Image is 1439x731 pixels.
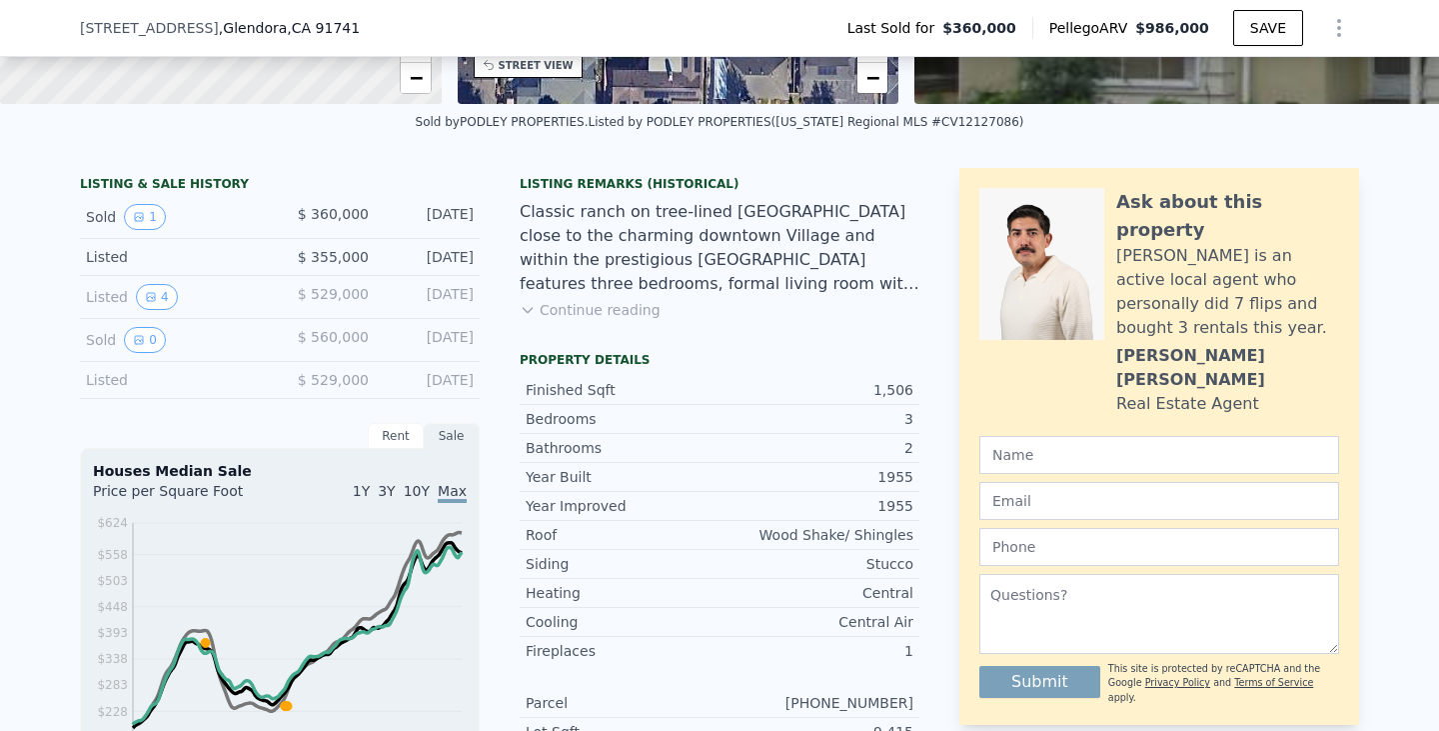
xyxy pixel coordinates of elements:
[719,693,913,713] div: [PHONE_NUMBER]
[416,115,589,129] div: Sold by PODLEY PROPERTIES .
[86,247,264,267] div: Listed
[857,63,887,93] a: Zoom out
[1116,344,1339,392] div: [PERSON_NAME] [PERSON_NAME]
[404,483,430,499] span: 10Y
[86,204,264,230] div: Sold
[80,176,480,196] div: LISTING & SALE HISTORY
[368,423,424,449] div: Rent
[1116,392,1259,416] div: Real Estate Agent
[80,18,219,38] span: [STREET_ADDRESS]
[97,652,128,666] tspan: $338
[86,370,264,390] div: Listed
[401,63,431,93] a: Zoom out
[1049,18,1136,38] span: Pellego ARV
[526,380,719,400] div: Finished Sqft
[124,327,166,353] button: View historical data
[719,612,913,632] div: Central Air
[526,438,719,458] div: Bathrooms
[298,372,369,388] span: $ 529,000
[526,693,719,713] div: Parcel
[287,20,360,36] span: , CA 91741
[942,18,1016,38] span: $360,000
[298,329,369,345] span: $ 560,000
[385,284,474,310] div: [DATE]
[1135,20,1209,36] span: $986,000
[520,176,919,192] div: Listing Remarks (Historical)
[979,436,1339,474] input: Name
[719,525,913,545] div: Wood Shake/ Shingles
[719,380,913,400] div: 1,506
[124,204,166,230] button: View historical data
[499,58,574,73] div: STREET VIEW
[526,496,719,516] div: Year Improved
[385,204,474,230] div: [DATE]
[526,409,719,429] div: Bedrooms
[1108,662,1339,705] div: This site is protected by reCAPTCHA and the Google and apply.
[520,200,919,296] div: Classic ranch on tree-lined [GEOGRAPHIC_DATA] close to the charming downtown Village and within t...
[97,626,128,640] tspan: $393
[520,300,661,320] button: Continue reading
[526,525,719,545] div: Roof
[136,284,178,310] button: View historical data
[847,18,943,38] span: Last Sold for
[1116,188,1339,244] div: Ask about this property
[86,284,264,310] div: Listed
[719,438,913,458] div: 2
[719,554,913,574] div: Stucco
[719,467,913,487] div: 1955
[526,583,719,603] div: Heating
[1319,8,1359,48] button: Show Options
[97,678,128,692] tspan: $283
[719,496,913,516] div: 1955
[979,482,1339,520] input: Email
[97,548,128,562] tspan: $558
[1234,677,1313,688] a: Terms of Service
[298,249,369,265] span: $ 355,000
[424,423,480,449] div: Sale
[1145,677,1210,688] a: Privacy Policy
[979,528,1339,566] input: Phone
[526,641,719,661] div: Fireplaces
[979,666,1100,698] button: Submit
[438,483,467,503] span: Max
[378,483,395,499] span: 3Y
[719,583,913,603] div: Central
[97,600,128,614] tspan: $448
[385,370,474,390] div: [DATE]
[1233,10,1303,46] button: SAVE
[219,18,360,38] span: , Glendora
[93,481,280,513] div: Price per Square Foot
[589,115,1024,129] div: Listed by PODLEY PROPERTIES ([US_STATE] Regional MLS #CV12127086)
[526,467,719,487] div: Year Built
[409,65,422,90] span: −
[719,409,913,429] div: 3
[353,483,370,499] span: 1Y
[526,612,719,632] div: Cooling
[526,554,719,574] div: Siding
[385,247,474,267] div: [DATE]
[719,641,913,661] div: 1
[93,461,467,481] div: Houses Median Sale
[97,516,128,530] tspan: $624
[97,574,128,588] tspan: $503
[385,327,474,353] div: [DATE]
[1116,244,1339,340] div: [PERSON_NAME] is an active local agent who personally did 7 flips and bought 3 rentals this year.
[520,352,919,368] div: Property details
[97,705,128,719] tspan: $228
[866,65,879,90] span: −
[298,286,369,302] span: $ 529,000
[86,327,264,353] div: Sold
[298,206,369,222] span: $ 360,000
